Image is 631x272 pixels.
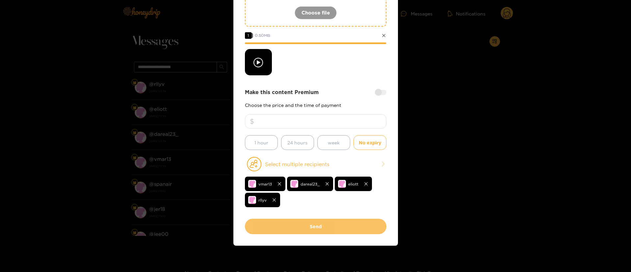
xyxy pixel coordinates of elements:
button: 1 hour [245,135,278,150]
span: week [328,139,340,146]
img: no-avatar.png [338,180,346,188]
span: 0.50 MB [255,33,270,37]
button: Select multiple recipients [245,157,386,172]
span: vmar13 [258,180,272,188]
button: No expiry [354,135,386,150]
img: no-avatar.png [248,196,256,204]
button: Send [245,219,386,234]
span: 1 [245,32,251,39]
span: No expiry [359,139,381,146]
img: no-avatar.png [290,180,298,188]
span: eliott [348,180,358,188]
button: Choose file [295,6,337,19]
strong: Make this content Premium [245,88,319,96]
img: no-avatar.png [248,180,256,188]
p: Choose the price and the time of payment [245,103,386,108]
button: 24 hours [281,135,314,150]
span: 1 hour [254,139,268,146]
span: 24 hours [287,139,307,146]
span: dareal23_ [301,180,320,188]
span: rllyv [258,196,267,204]
button: week [317,135,350,150]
